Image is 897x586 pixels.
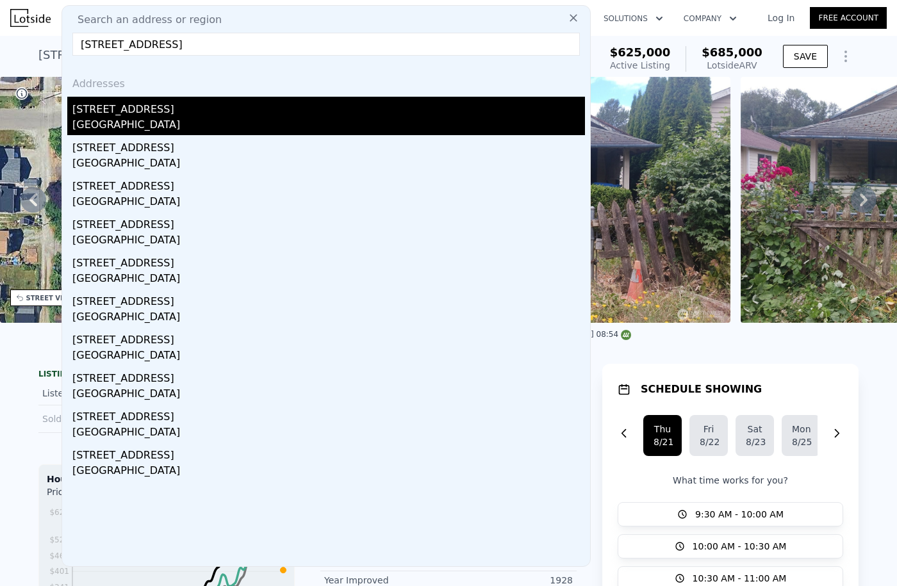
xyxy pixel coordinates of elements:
[618,534,843,558] button: 10:00 AM - 10:30 AM
[792,423,810,435] div: Mon
[42,387,156,400] div: Listed
[67,12,222,28] span: Search an address or region
[47,485,167,506] div: Price per Square Foot
[72,194,585,212] div: [GEOGRAPHIC_DATA]
[700,435,718,448] div: 8/22
[643,415,682,456] button: Thu8/21
[782,415,820,456] button: Mon8/25
[72,117,585,135] div: [GEOGRAPHIC_DATA]
[72,386,585,404] div: [GEOGRAPHIC_DATA]
[38,369,295,382] div: LISTING & SALE HISTORY
[641,382,762,397] h1: SCHEDULE SHOWING
[67,66,585,97] div: Addresses
[72,404,585,425] div: [STREET_ADDRESS]
[654,435,671,448] div: 8/21
[610,60,670,70] span: Active Listing
[833,44,859,69] button: Show Options
[746,423,764,435] div: Sat
[72,271,585,289] div: [GEOGRAPHIC_DATA]
[72,443,585,463] div: [STREET_ADDRESS]
[618,502,843,526] button: 9:30 AM - 10:00 AM
[72,135,585,156] div: [STREET_ADDRESS]
[654,423,671,435] div: Thu
[72,174,585,194] div: [STREET_ADDRESS]
[693,540,787,553] span: 10:00 AM - 10:30 AM
[621,330,631,340] img: NWMLS Logo
[593,7,673,30] button: Solutions
[72,425,585,443] div: [GEOGRAPHIC_DATA]
[689,415,728,456] button: Fri8/22
[72,366,585,386] div: [STREET_ADDRESS]
[702,45,762,59] span: $685,000
[783,45,828,68] button: SAVE
[673,7,747,30] button: Company
[38,46,348,64] div: [STREET_ADDRESS] , [GEOGRAPHIC_DATA] , WA 98106
[72,212,585,232] div: [STREET_ADDRESS]
[72,348,585,366] div: [GEOGRAPHIC_DATA]
[702,59,762,72] div: Lotside ARV
[72,289,585,309] div: [STREET_ADDRESS]
[610,45,671,59] span: $625,000
[47,473,286,485] div: Houses Median Sale
[72,232,585,250] div: [GEOGRAPHIC_DATA]
[72,156,585,174] div: [GEOGRAPHIC_DATA]
[693,572,787,585] span: 10:30 AM - 11:00 AM
[618,474,843,487] p: What time works for you?
[10,9,51,27] img: Lotside
[72,33,580,56] input: Enter an address, city, region, neighborhood or zip code
[26,293,74,303] div: STREET VIEW
[695,508,784,521] span: 9:30 AM - 10:00 AM
[72,309,585,327] div: [GEOGRAPHIC_DATA]
[746,435,764,448] div: 8/23
[49,551,69,560] tspan: $461
[72,250,585,271] div: [STREET_ADDRESS]
[700,423,718,435] div: Fri
[72,463,585,481] div: [GEOGRAPHIC_DATA]
[72,327,585,348] div: [STREET_ADDRESS]
[72,97,585,117] div: [STREET_ADDRESS]
[810,7,887,29] a: Free Account
[792,435,810,448] div: 8/25
[752,12,810,24] a: Log In
[49,508,69,517] tspan: $627
[49,535,69,544] tspan: $521
[49,567,69,576] tspan: $401
[42,411,156,427] div: Sold
[736,415,774,456] button: Sat8/23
